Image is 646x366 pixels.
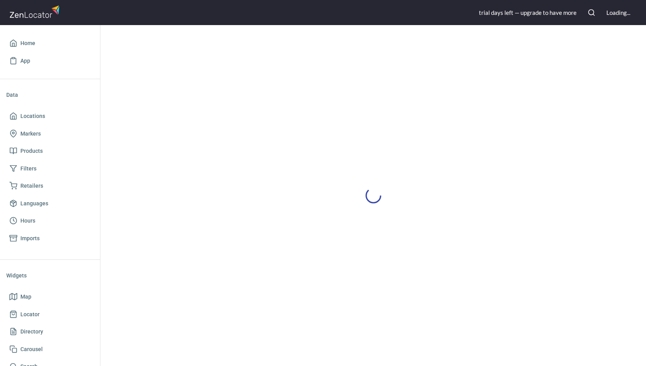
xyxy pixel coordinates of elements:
[583,4,600,21] button: Search
[606,9,630,17] div: Loading...
[6,125,94,143] a: Markers
[6,230,94,247] a: Imports
[20,146,43,156] span: Products
[20,234,40,243] span: Imports
[20,199,48,208] span: Languages
[6,142,94,160] a: Products
[6,195,94,212] a: Languages
[6,341,94,358] a: Carousel
[6,266,94,285] li: Widgets
[6,288,94,306] a: Map
[479,9,577,17] div: trial day s left — upgrade to have more
[20,164,36,174] span: Filters
[6,160,94,178] a: Filters
[9,3,62,20] img: zenlocator
[20,216,35,226] span: Hours
[20,344,43,354] span: Carousel
[6,177,94,195] a: Retailers
[6,34,94,52] a: Home
[20,292,31,302] span: Map
[6,107,94,125] a: Locations
[20,310,40,319] span: Locator
[6,212,94,230] a: Hours
[20,327,43,337] span: Directory
[6,306,94,323] a: Locator
[20,38,35,48] span: Home
[20,56,30,66] span: App
[20,181,43,191] span: Retailers
[20,129,41,139] span: Markers
[6,85,94,104] li: Data
[6,52,94,70] a: App
[6,323,94,341] a: Directory
[20,111,45,121] span: Locations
